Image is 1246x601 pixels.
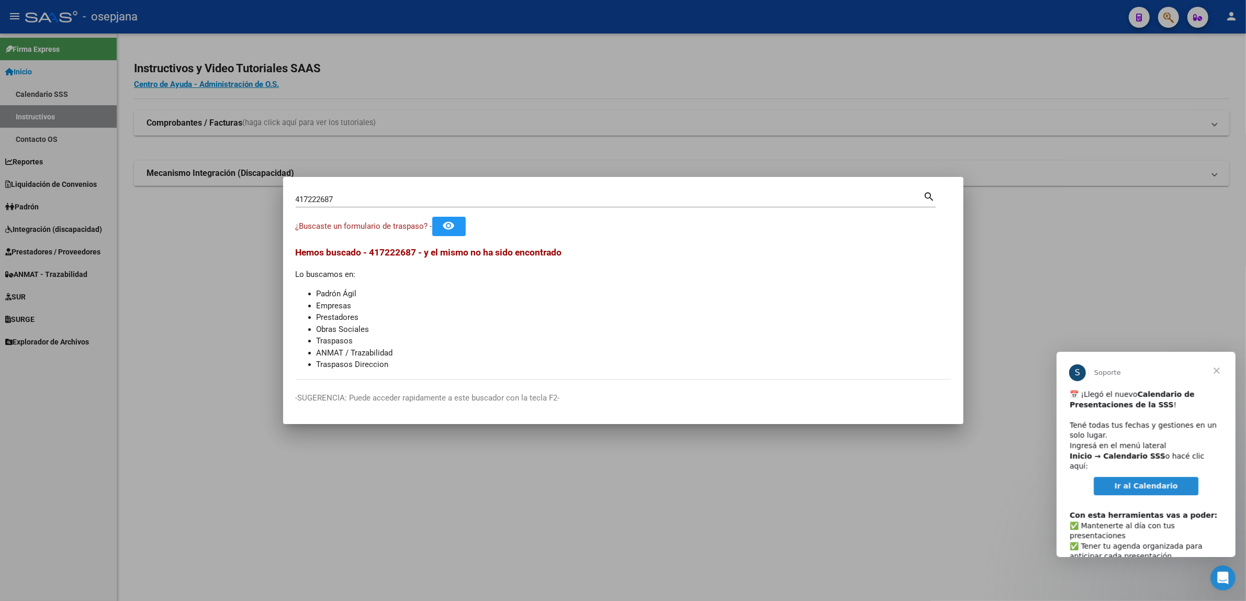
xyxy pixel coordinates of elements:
[13,148,166,282] div: ​✅ Mantenerte al día con tus presentaciones ✅ Tener tu agenda organizada para anticipar cada pres...
[1210,565,1236,591] iframe: Intercom live chat
[317,311,951,324] li: Prestadores
[296,221,432,231] span: ¿Buscaste un formulario de traspaso? -
[317,335,951,347] li: Traspasos
[317,288,951,300] li: Padrón Ágil
[924,190,936,202] mat-icon: search
[13,159,161,168] b: Con esta herramientas vas a poder:
[317,347,951,359] li: ANMAT / Trazabilidad
[1057,352,1236,557] iframe: Intercom live chat mensaje
[296,246,951,371] div: Lo buscamos en:
[317,359,951,371] li: Traspasos Direccion
[296,247,562,258] span: Hemos buscado - 417222687 - y el mismo no ha sido encontrado
[443,219,455,232] mat-icon: remove_red_eye
[296,392,951,404] p: -SUGERENCIA: Puede acceder rapidamente a este buscador con la tecla F2-
[317,324,951,336] li: Obras Sociales
[317,300,951,312] li: Empresas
